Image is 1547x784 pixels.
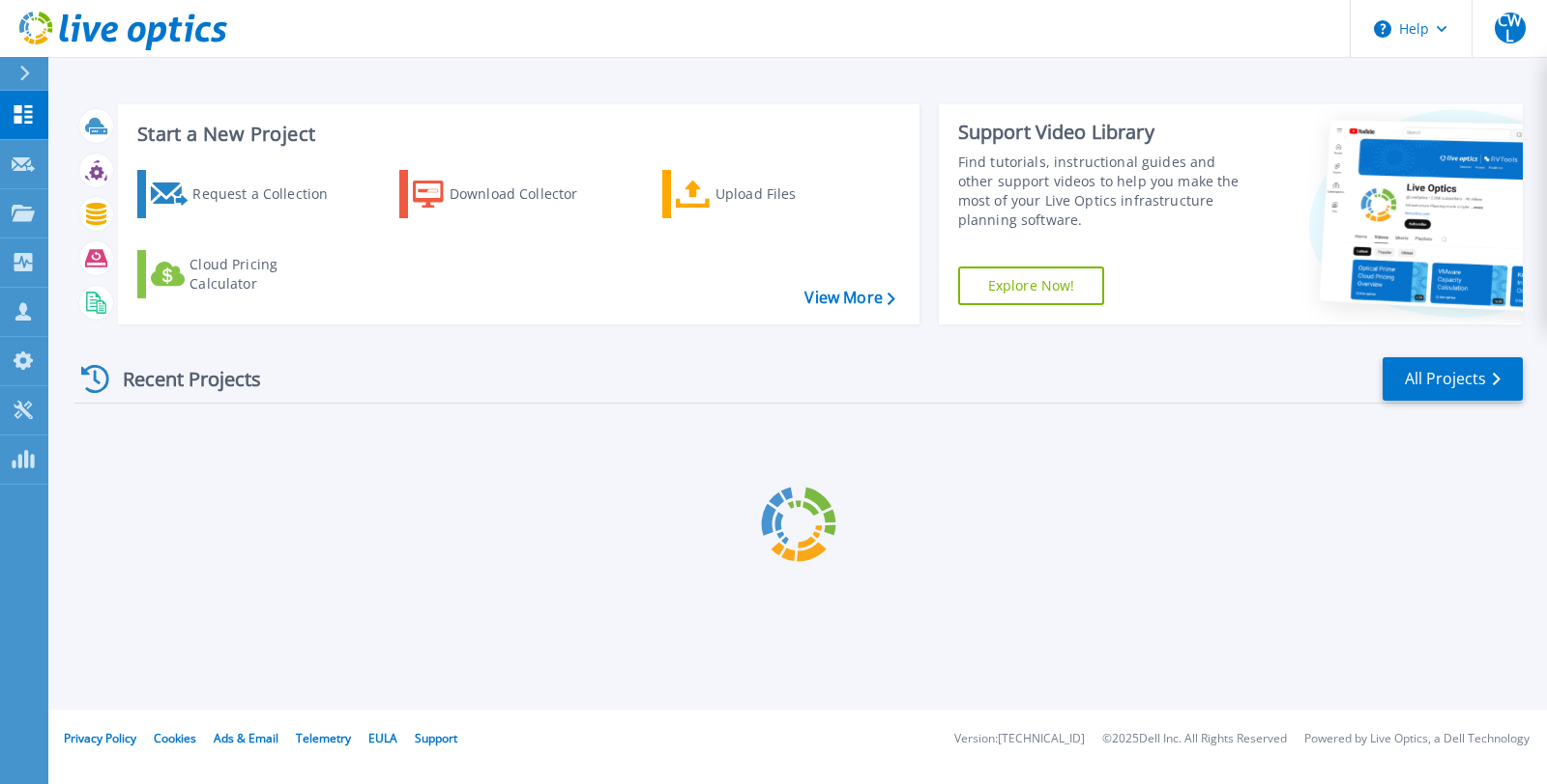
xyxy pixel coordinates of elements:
[296,730,351,746] a: Telemetry
[64,730,136,746] a: Privacy Policy
[74,355,287,403] div: Recent Projects
[958,266,1105,305] a: Explore Now!
[804,289,894,307] a: View More
[1495,13,1526,43] span: CWL
[137,170,353,218] a: Request a Collection
[190,255,344,294] div: Cloud Pricing Calculator
[415,730,457,746] a: Support
[214,730,278,746] a: Ads & Email
[954,733,1085,745] li: Version: [TECHNICAL_ID]
[662,170,878,218] a: Upload Files
[1383,357,1523,401] a: All Projects
[154,730,196,746] a: Cookies
[1304,733,1530,745] li: Powered by Live Optics, a Dell Technology
[715,175,870,213] div: Upload Files
[137,250,353,298] a: Cloud Pricing Calculator
[958,120,1252,145] div: Support Video Library
[368,730,397,746] a: EULA
[137,124,894,145] h3: Start a New Project
[1102,733,1287,745] li: © 2025 Dell Inc. All Rights Reserved
[399,170,615,218] a: Download Collector
[450,175,604,213] div: Download Collector
[958,153,1252,230] div: Find tutorials, instructional guides and other support videos to help you make the most of your L...
[192,175,347,213] div: Request a Collection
